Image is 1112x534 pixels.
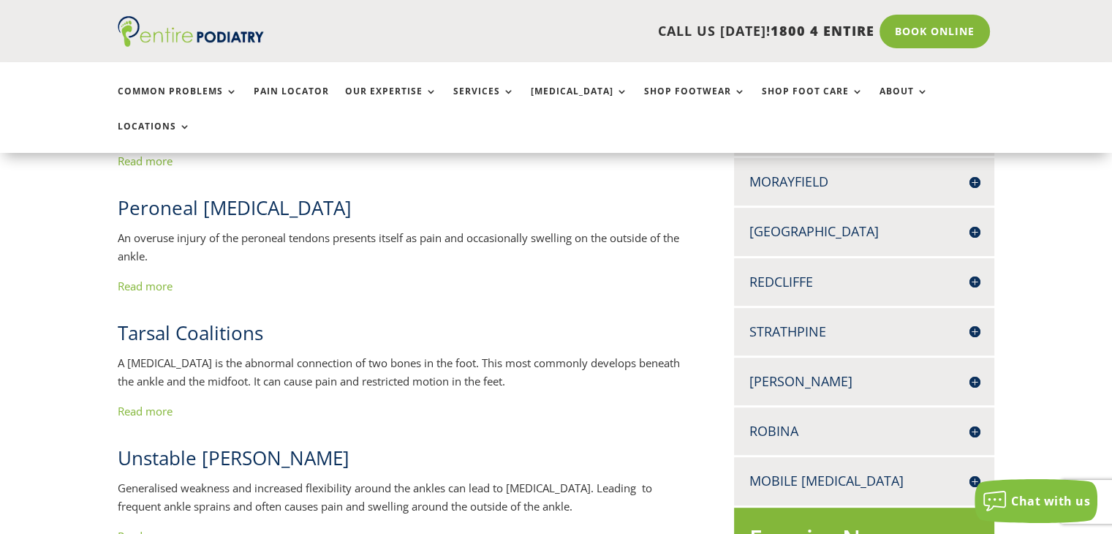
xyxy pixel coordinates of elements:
a: Read more [118,279,173,293]
span: 1800 4 ENTIRE [771,22,874,40]
a: Locations [118,121,191,153]
a: Services [453,86,515,118]
span: Generalised weakness and increased flexibility around the ankles can lead to [MEDICAL_DATA]. Lead... [118,481,652,514]
a: Common Problems [118,86,238,118]
h4: Robina [749,422,980,440]
h4: Mobile [MEDICAL_DATA] [749,472,980,490]
h4: Strathpine [749,323,980,341]
a: Shop Foot Care [762,86,863,118]
p: CALL US [DATE]! [320,22,874,41]
span: Peroneal [MEDICAL_DATA] [118,195,352,221]
img: logo (1) [118,16,264,47]
a: Read more [118,154,173,168]
a: Read more [118,404,173,418]
span: An overuse injury of the peroneal tendons presents itself as pain and occasionally swelling on th... [118,230,679,264]
h4: [GEOGRAPHIC_DATA] [749,222,980,241]
a: Book Online [880,15,990,48]
a: About [880,86,928,118]
span: A [MEDICAL_DATA] is the abnormal connection of two bones in the foot. This most commonly develops... [118,356,680,389]
h2: Unstable [PERSON_NAME] [118,445,687,478]
button: Chat with us [975,479,1097,523]
a: Our Expertise [345,86,437,118]
a: Shop Footwear [644,86,746,118]
a: Pain Locator [254,86,329,118]
h4: Morayfield [749,173,980,191]
h4: [PERSON_NAME] [749,372,980,391]
h4: Redcliffe [749,273,980,291]
span: Tarsal Coalitions [118,320,263,346]
a: [MEDICAL_DATA] [531,86,628,118]
span: Chat with us [1011,493,1090,509]
a: Entire Podiatry [118,35,264,50]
